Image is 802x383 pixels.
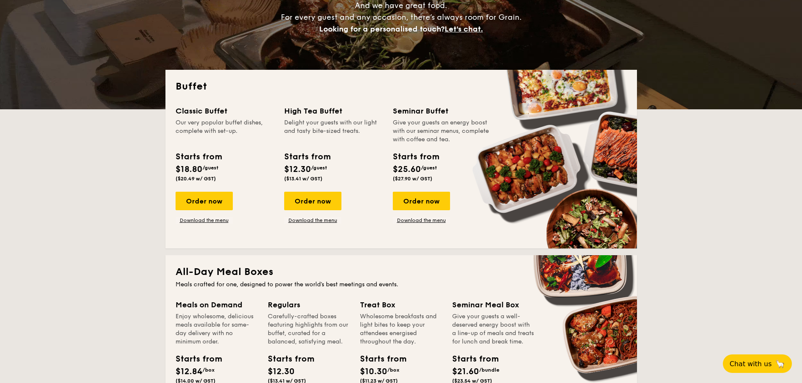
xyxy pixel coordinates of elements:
span: ($20.49 w/ GST) [176,176,216,182]
a: Download the menu [393,217,450,224]
h2: All-Day Meal Boxes [176,265,627,279]
span: $12.30 [268,367,295,377]
div: Starts from [360,353,398,365]
span: Chat with us [730,360,772,368]
span: /bundle [479,367,499,373]
span: $12.84 [176,367,202,377]
div: Order now [284,192,341,210]
div: Meals crafted for one, designed to power the world's best meetings and events. [176,280,627,289]
a: Download the menu [284,217,341,224]
div: Our very popular buffet dishes, complete with set-up. [176,119,274,144]
a: Download the menu [176,217,233,224]
span: And we have great food. For every guest and any occasion, there’s always room for Grain. [281,1,522,34]
div: Enjoy wholesome, delicious meals available for same-day delivery with no minimum order. [176,312,258,346]
div: Treat Box [360,299,442,311]
div: High Tea Buffet [284,105,383,117]
span: Let's chat. [445,24,483,34]
span: $10.30 [360,367,387,377]
div: Order now [393,192,450,210]
div: Seminar Meal Box [452,299,534,311]
span: /guest [421,165,437,171]
span: /guest [202,165,218,171]
div: Order now [176,192,233,210]
div: Starts from [452,353,490,365]
div: Starts from [176,151,221,163]
div: Delight your guests with our light and tasty bite-sized treats. [284,119,383,144]
span: $12.30 [284,164,311,174]
div: Classic Buffet [176,105,274,117]
span: $25.60 [393,164,421,174]
span: Looking for a personalised touch? [319,24,445,34]
div: Carefully-crafted boxes featuring highlights from our buffet, curated for a balanced, satisfying ... [268,312,350,346]
h2: Buffet [176,80,627,93]
div: Starts from [284,151,330,163]
span: $18.80 [176,164,202,174]
div: Seminar Buffet [393,105,491,117]
button: Chat with us🦙 [723,354,792,373]
div: Give your guests a well-deserved energy boost with a line-up of meals and treats for lunch and br... [452,312,534,346]
div: Give your guests an energy boost with our seminar menus, complete with coffee and tea. [393,119,491,144]
span: /box [387,367,400,373]
div: Wholesome breakfasts and light bites to keep your attendees energised throughout the day. [360,312,442,346]
div: Starts from [176,353,213,365]
div: Starts from [268,353,306,365]
div: Meals on Demand [176,299,258,311]
span: /guest [311,165,327,171]
div: Starts from [393,151,439,163]
div: Regulars [268,299,350,311]
span: ($27.90 w/ GST) [393,176,432,182]
span: 🦙 [775,359,785,369]
span: ($13.41 w/ GST) [284,176,322,182]
span: $21.60 [452,367,479,377]
span: /box [202,367,215,373]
